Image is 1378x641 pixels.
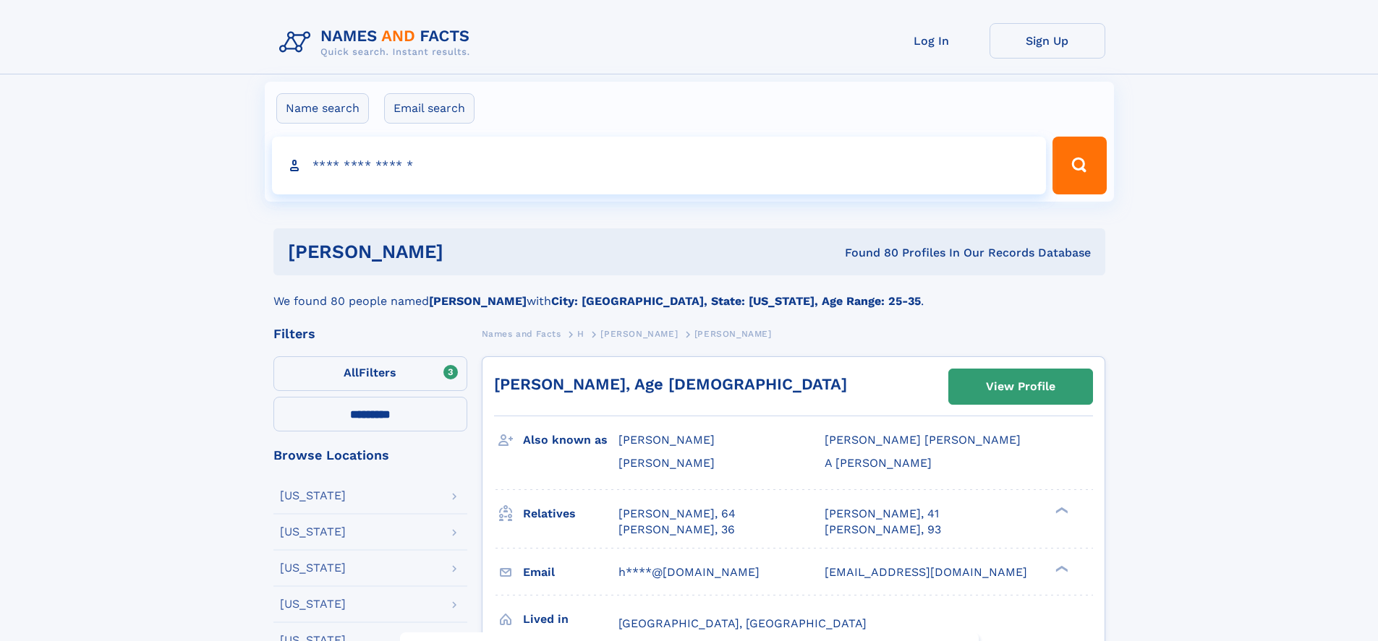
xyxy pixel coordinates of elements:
[949,369,1092,404] a: View Profile
[618,506,736,522] a: [PERSON_NAME], 64
[618,433,715,447] span: [PERSON_NAME]
[280,526,346,538] div: [US_STATE]
[272,137,1047,194] input: search input
[482,324,561,343] a: Names and Facts
[551,294,921,308] b: City: [GEOGRAPHIC_DATA], State: [US_STATE], Age Range: 25-35
[644,245,1091,261] div: Found 80 Profiles In Our Records Database
[344,366,359,379] span: All
[1052,505,1069,515] div: ❯
[618,522,735,538] a: [PERSON_NAME], 36
[273,23,482,62] img: Logo Names and Facts
[288,243,645,261] h1: [PERSON_NAME]
[694,329,772,339] span: [PERSON_NAME]
[429,294,527,308] b: [PERSON_NAME]
[1052,564,1069,573] div: ❯
[825,456,932,470] span: A [PERSON_NAME]
[273,449,467,462] div: Browse Locations
[523,502,618,526] h3: Relatives
[273,327,467,340] div: Filters
[825,522,941,538] a: [PERSON_NAME], 93
[618,616,867,630] span: [GEOGRAPHIC_DATA], [GEOGRAPHIC_DATA]
[600,324,678,343] a: [PERSON_NAME]
[280,490,346,502] div: [US_STATE]
[825,433,1021,447] span: [PERSON_NAME] [PERSON_NAME]
[280,598,346,610] div: [US_STATE]
[523,560,618,585] h3: Email
[990,23,1105,59] a: Sign Up
[1052,137,1106,194] button: Search Button
[825,565,1027,579] span: [EMAIL_ADDRESS][DOMAIN_NAME]
[874,23,990,59] a: Log In
[384,93,475,124] label: Email search
[600,329,678,339] span: [PERSON_NAME]
[273,356,467,391] label: Filters
[577,324,584,343] a: H
[280,562,346,574] div: [US_STATE]
[494,375,847,393] a: [PERSON_NAME], Age [DEMOGRAPHIC_DATA]
[523,428,618,452] h3: Also known as
[986,370,1055,403] div: View Profile
[618,456,715,470] span: [PERSON_NAME]
[273,275,1105,310] div: We found 80 people named with .
[577,329,584,339] span: H
[276,93,369,124] label: Name search
[825,506,939,522] a: [PERSON_NAME], 41
[523,607,618,632] h3: Lived in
